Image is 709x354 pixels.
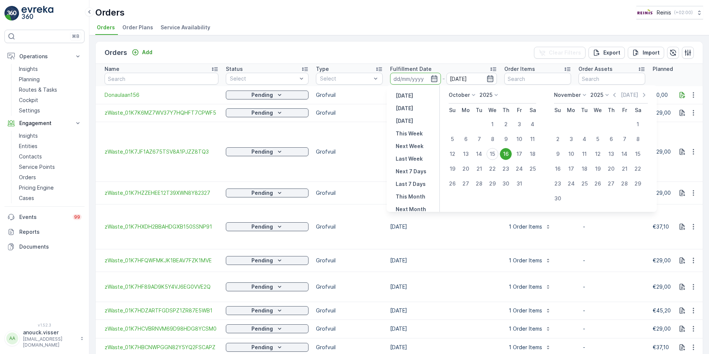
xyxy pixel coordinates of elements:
a: zWaste_01K7HFQWFMKJK1BEAV7FZK1MVE [105,257,218,264]
div: 26 [592,178,604,190]
div: 29 [487,178,498,190]
a: Routes & Tasks [16,85,85,95]
span: €37,10 [653,223,669,230]
span: €29,00 [653,283,671,290]
div: 27 [605,178,617,190]
a: Contacts [16,151,85,162]
th: Tuesday [472,104,486,117]
div: 7 [473,133,485,145]
p: Pending [251,109,273,117]
p: 2025 [479,91,492,99]
p: Settings [19,107,40,114]
p: Grofvuil [316,283,383,291]
p: Fulfillment Date [390,65,432,73]
div: 21 [473,163,485,175]
div: 22 [632,163,644,175]
a: zWaste_01K7HF89AD9K5Y4VJ6EG0VVE2Q [105,283,218,291]
a: Donaulaan156 [105,91,218,99]
a: zWaste_01K7HCVBRNVM69D98HDG8YCSM0 [105,325,218,332]
span: zWaste_01K7HXDH2BBAHDGXB150SSNP91 [105,223,218,230]
td: [DATE] [386,302,501,319]
p: [DATE] [396,105,413,112]
span: Service Availability [161,24,210,31]
div: 8 [632,133,644,145]
p: ⌘B [72,33,79,39]
p: - [583,283,641,291]
p: 1 Order Items [509,325,542,332]
a: zWaste_01K7JF1AZ675TSV8A1PJZZ8TQ3 [105,148,218,155]
p: Next Week [396,142,423,150]
div: 30 [500,178,512,190]
div: 31 [513,178,525,190]
span: zWaste_01K7K6MZ7WV37Y7HQHFT7CPWF5 [105,109,218,117]
button: Next 7 Days [393,167,429,176]
button: 1 Order Items [504,341,555,353]
p: Insights [19,132,38,140]
th: Saturday [631,104,644,117]
div: 9 [552,148,564,160]
p: Grofvuil [316,109,383,117]
span: €37,10 [653,344,669,350]
p: Pricing Engine [19,184,54,191]
p: This Week [396,130,423,137]
p: Export [603,49,620,56]
p: Order Items [504,65,535,73]
p: Operations [19,53,70,60]
a: Cases [16,193,85,203]
td: [DATE] [386,204,501,249]
button: Add [129,48,155,57]
button: Pending [226,222,309,231]
button: Next Month [393,205,429,214]
div: 25 [578,178,590,190]
div: 12 [592,148,604,160]
div: 3 [565,133,577,145]
a: Pricing Engine [16,183,85,193]
p: - [583,257,641,264]
p: Status [226,65,243,73]
button: Today [393,104,416,113]
div: 2 [500,118,512,130]
p: Planned Price [653,65,687,73]
div: 30 [552,193,564,204]
div: 26 [446,178,458,190]
div: 4 [527,118,538,130]
td: [DATE] [386,272,501,302]
td: [DATE] [386,86,501,104]
p: Name [105,65,119,73]
div: 23 [500,163,512,175]
th: Saturday [526,104,539,117]
p: Last Week [396,155,423,163]
p: Orders [95,7,125,19]
button: Reinis(+02:00) [636,6,703,19]
button: Pending [226,306,309,315]
div: 10 [513,133,525,145]
div: 10 [565,148,577,160]
th: Sunday [551,104,564,117]
a: Settings [16,105,85,116]
div: 12 [446,148,458,160]
p: - [583,325,641,332]
button: Pending [226,256,309,265]
button: Last 7 Days [393,180,429,189]
div: 6 [460,133,472,145]
button: Operations [4,49,85,64]
button: Pending [226,282,309,291]
td: [DATE] [386,104,501,122]
p: 2025 [590,91,603,99]
p: - [583,344,641,351]
span: zWaste_01K7HDZARTFGDSPZ1ZR87E5WB1 [105,307,218,314]
div: 16 [500,148,512,160]
p: Service Points [19,163,55,171]
p: anouck.visser [23,329,76,336]
div: 28 [473,178,485,190]
p: Pending [251,325,273,332]
div: 28 [619,178,630,190]
p: 1 Order Items [509,344,542,351]
p: Orders [19,174,36,181]
th: Friday [512,104,526,117]
span: €29,00 [653,190,671,196]
p: Pending [251,189,273,197]
p: 1 Order Items [509,307,542,314]
div: 8 [487,133,498,145]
